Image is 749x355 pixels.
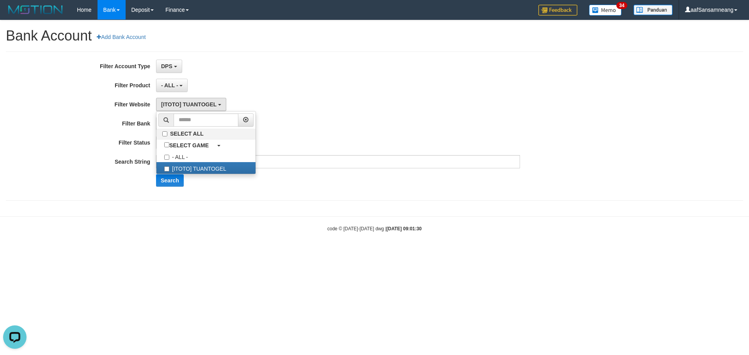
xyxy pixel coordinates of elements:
label: SELECT ALL [156,129,256,139]
input: SELECT GAME [164,142,169,147]
b: SELECT GAME [169,142,209,148]
img: panduan.png [634,5,673,15]
span: - ALL - [161,82,178,88]
h1: Bank Account [6,28,743,44]
small: code © [DATE]-[DATE] dwg | [327,226,422,231]
button: DPS [156,60,182,73]
span: DPS [161,63,172,69]
a: Add Bank Account [92,30,151,44]
span: 34 [616,2,627,9]
a: SELECT GAME [156,140,256,150]
span: [ITOTO] TUANTOGEL [161,101,217,108]
label: [ITOTO] TUANTOGEL [156,162,256,174]
button: - ALL - [156,79,188,92]
button: [ITOTO] TUANTOGEL [156,98,226,111]
strong: [DATE] 09:01:30 [387,226,422,231]
img: Button%20Memo.svg [589,5,622,16]
input: - ALL - [164,155,169,160]
button: Search [156,174,184,187]
img: MOTION_logo.png [6,4,65,16]
label: - ALL - [156,150,256,162]
img: Feedback.jpg [538,5,577,16]
input: SELECT ALL [162,131,167,136]
button: Open LiveChat chat widget [3,3,27,26]
input: [ITOTO] TUANTOGEL [164,166,169,171]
